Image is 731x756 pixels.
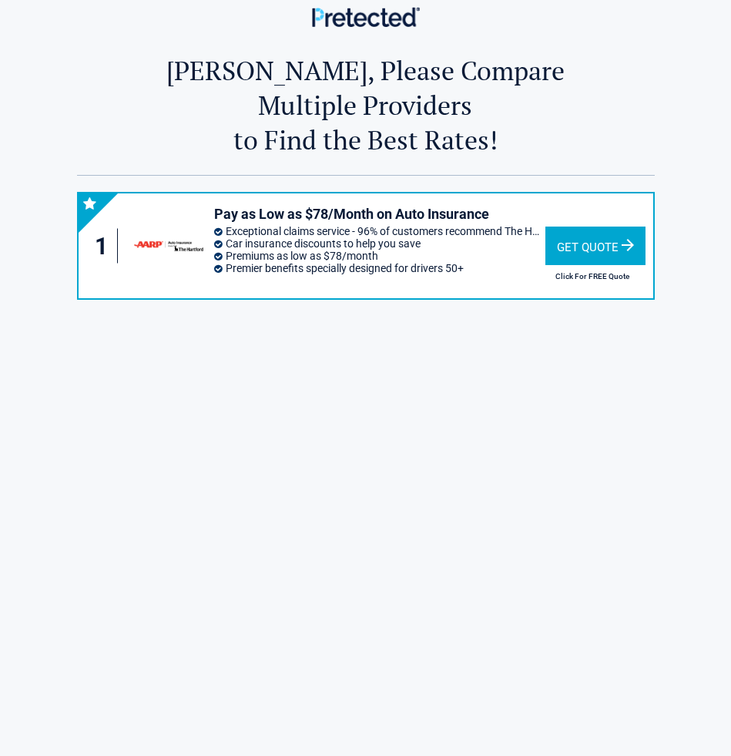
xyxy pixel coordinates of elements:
[214,250,545,262] li: Premiums as low as $78/month
[545,227,645,265] div: Get Quote
[214,225,545,237] li: Exceptional claims service - 96% of customers recommend The Hartford
[125,53,606,157] h2: [PERSON_NAME], Please Compare Multiple Providers to Find the Best Rates!
[131,227,206,264] img: thehartford's logo
[214,205,545,223] h3: Pay as Low as $78/Month on Auto Insurance
[94,229,118,264] div: 1
[545,272,640,281] h2: Click For FREE Quote
[214,262,545,274] li: Premier benefits specially designed for drivers 50+
[214,237,545,250] li: Car insurance discounts to help you save
[312,7,420,26] img: Main Logo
